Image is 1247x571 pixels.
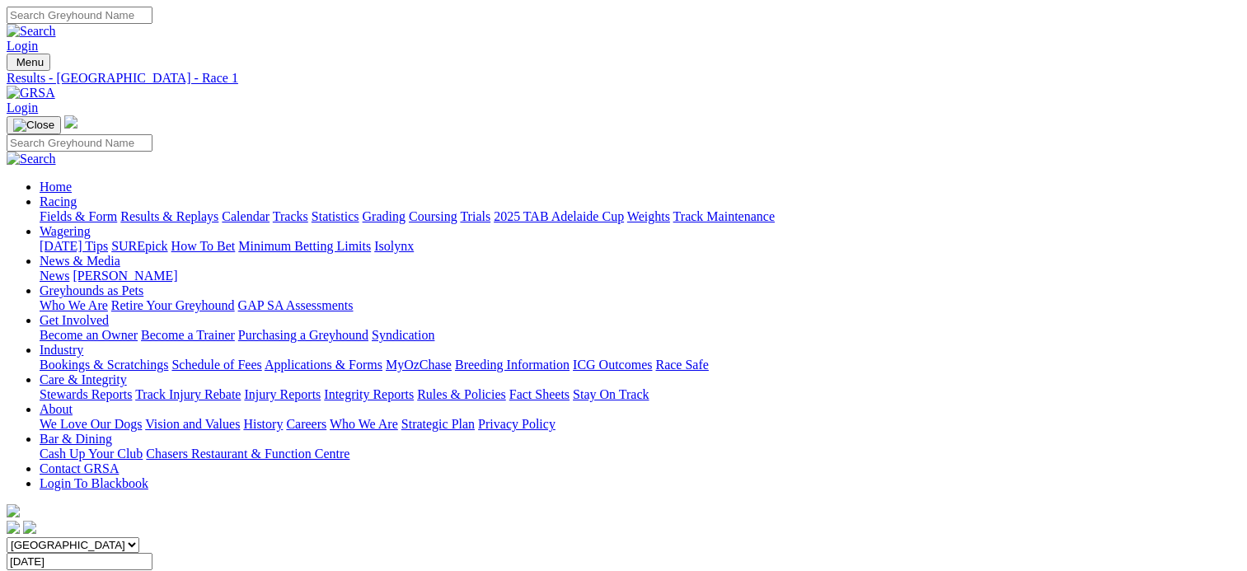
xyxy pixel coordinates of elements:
img: Search [7,152,56,166]
a: MyOzChase [386,358,452,372]
input: Select date [7,553,152,570]
a: [DATE] Tips [40,239,108,253]
a: Track Maintenance [673,209,775,223]
a: Purchasing a Greyhound [238,328,368,342]
a: GAP SA Assessments [238,298,354,312]
a: Become an Owner [40,328,138,342]
a: News [40,269,69,283]
a: Calendar [222,209,270,223]
a: Fields & Form [40,209,117,223]
img: logo-grsa-white.png [7,504,20,517]
a: Coursing [409,209,457,223]
a: Grading [363,209,406,223]
a: Stay On Track [573,387,649,401]
span: Menu [16,56,44,68]
a: How To Bet [171,239,236,253]
div: News & Media [40,269,1240,283]
a: Bookings & Scratchings [40,358,168,372]
div: Industry [40,358,1240,372]
a: Integrity Reports [324,387,414,401]
a: Become a Trainer [141,328,235,342]
a: Vision and Values [145,417,240,431]
a: 2025 TAB Adelaide Cup [494,209,624,223]
a: Isolynx [374,239,414,253]
a: Syndication [372,328,434,342]
button: Toggle navigation [7,54,50,71]
a: Weights [627,209,670,223]
a: Chasers Restaurant & Function Centre [146,447,349,461]
img: logo-grsa-white.png [64,115,77,129]
a: ICG Outcomes [573,358,652,372]
a: Injury Reports [244,387,321,401]
a: Industry [40,343,83,357]
div: Bar & Dining [40,447,1240,461]
a: Home [40,180,72,194]
a: Who We Are [40,298,108,312]
a: Wagering [40,224,91,238]
a: Retire Your Greyhound [111,298,235,312]
a: Breeding Information [455,358,570,372]
a: [PERSON_NAME] [73,269,177,283]
a: Strategic Plan [401,417,475,431]
a: Bar & Dining [40,432,112,446]
a: Stewards Reports [40,387,132,401]
a: Racing [40,194,77,208]
div: Racing [40,209,1240,224]
a: Care & Integrity [40,372,127,386]
a: SUREpick [111,239,167,253]
a: Results - [GEOGRAPHIC_DATA] - Race 1 [7,71,1240,86]
a: News & Media [40,254,120,268]
a: Trials [460,209,490,223]
a: Applications & Forms [265,358,382,372]
a: Login [7,39,38,53]
a: Login [7,101,38,115]
div: Get Involved [40,328,1240,343]
img: GRSA [7,86,55,101]
a: Results & Replays [120,209,218,223]
div: Greyhounds as Pets [40,298,1240,313]
a: Schedule of Fees [171,358,261,372]
a: Privacy Policy [478,417,556,431]
img: Close [13,119,54,132]
div: Care & Integrity [40,387,1240,402]
a: Login To Blackbook [40,476,148,490]
a: Track Injury Rebate [135,387,241,401]
a: Tracks [273,209,308,223]
a: Cash Up Your Club [40,447,143,461]
a: Get Involved [40,313,109,327]
a: Rules & Policies [417,387,506,401]
a: Who We Are [330,417,398,431]
div: Wagering [40,239,1240,254]
a: Careers [286,417,326,431]
img: twitter.svg [23,521,36,534]
button: Toggle navigation [7,116,61,134]
a: We Love Our Dogs [40,417,142,431]
a: History [243,417,283,431]
a: Minimum Betting Limits [238,239,371,253]
a: Greyhounds as Pets [40,283,143,297]
a: About [40,402,73,416]
img: facebook.svg [7,521,20,534]
a: Fact Sheets [509,387,570,401]
input: Search [7,7,152,24]
img: Search [7,24,56,39]
div: About [40,417,1240,432]
a: Race Safe [655,358,708,372]
input: Search [7,134,152,152]
a: Statistics [312,209,359,223]
a: Contact GRSA [40,461,119,475]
